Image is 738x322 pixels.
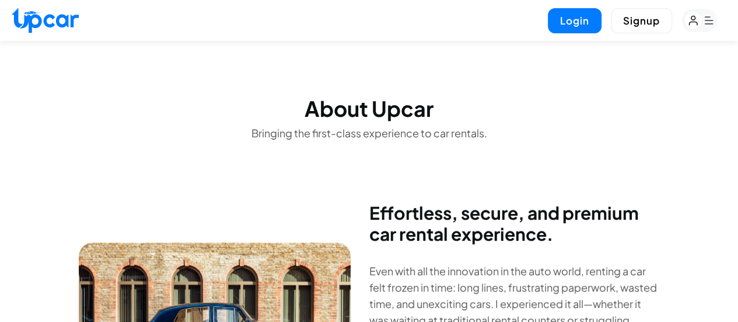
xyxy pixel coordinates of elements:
[173,125,565,141] p: Bringing the first-class experience to car rentals.
[611,8,672,33] button: Signup
[12,8,79,33] img: Upcar Logo
[369,202,659,244] blockquote: Effortless, secure, and premium car rental experience.
[548,8,601,33] button: Login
